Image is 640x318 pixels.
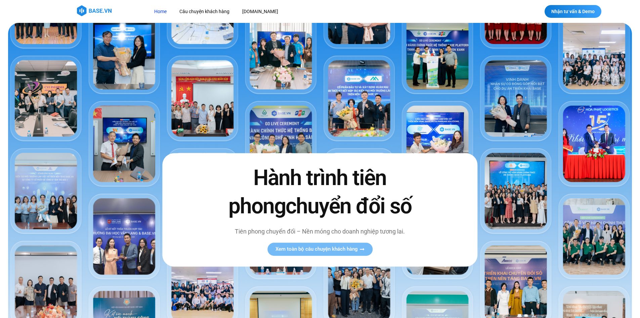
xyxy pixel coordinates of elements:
span: chuyển đổi số [286,193,412,219]
nav: Menu [149,5,410,18]
a: [DOMAIN_NAME] [237,5,283,18]
a: Xem toàn bộ câu chuyện khách hàng [267,243,373,256]
a: Home [149,5,172,18]
span: Xem toàn bộ câu chuyện khách hàng [275,247,358,252]
span: Nhận tư vấn & Demo [551,9,595,14]
a: Câu chuyện khách hàng [174,5,234,18]
a: Nhận tư vấn & Demo [545,5,601,18]
p: Tiên phong chuyển đổi – Nền móng cho doanh nghiệp tương lai. [214,227,426,236]
h2: Hành trình tiên phong [214,164,426,220]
